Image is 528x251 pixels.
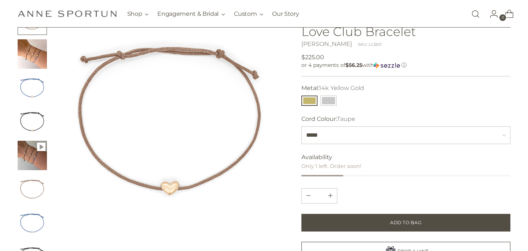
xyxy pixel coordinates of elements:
[499,14,506,21] span: 0
[319,85,364,92] span: 14k Yellow Gold
[18,10,117,17] a: Anne Sportun Fine Jewellery
[311,189,328,203] input: Product quantity
[234,6,263,22] button: Custom
[301,214,511,232] button: Add to Bag
[499,7,514,21] a: Open cart modal
[468,7,483,21] a: Open search modal
[272,6,299,22] a: Our Story
[301,96,318,106] button: 14k Yellow Gold
[302,189,315,203] button: Add product quantity
[127,6,149,22] button: Shop
[374,62,400,69] img: Sezzle
[301,153,332,162] span: Availability
[18,208,47,238] button: Change image to image 7
[301,84,364,93] label: Metal:
[320,96,337,106] button: 14k White Gold
[301,115,355,123] label: Cord Colour:
[301,24,511,38] h1: Love Club Bracelet
[337,115,355,122] span: Taupe
[390,219,422,226] span: Add to Bag
[324,189,337,203] button: Subtract product quantity
[157,6,225,22] button: Engagement & Bridal
[18,73,47,103] button: Change image to image 3
[18,175,47,204] button: Change image to image 6
[301,62,511,69] div: or 4 payments of$56.25withSezzle Click to learn more about Sezzle
[301,163,362,169] span: Only 1 left. Order soon!
[18,107,47,136] button: Change image to image 4
[57,6,284,233] img: Love Club Bracelet
[358,42,382,48] div: SKU: LCB01
[301,53,324,62] span: $225.00
[484,7,498,21] a: Go to the account page
[18,141,47,170] button: Change image to image 5
[345,62,362,68] span: $56.25
[301,62,511,69] div: or 4 payments of with
[301,40,352,47] a: [PERSON_NAME]
[18,39,47,69] button: Change image to image 2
